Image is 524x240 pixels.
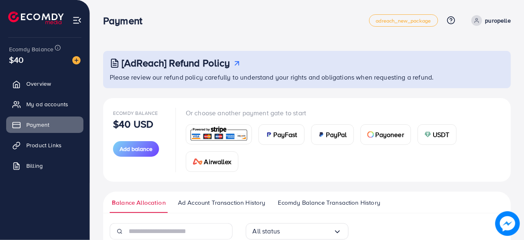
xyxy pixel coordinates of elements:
span: Ad Account Transaction History [178,198,265,207]
a: cardUSDT [418,124,457,145]
span: Ecomdy Balance Transaction History [278,198,380,207]
img: card [189,126,249,143]
a: cardPayPal [311,124,354,145]
span: USDT [433,130,450,139]
a: Billing [6,158,83,174]
h3: [AdReach] Refund Policy [122,57,230,69]
p: $40 USD [113,119,153,129]
a: cardPayoneer [360,124,411,145]
a: card [186,124,252,144]
img: card [425,131,431,138]
a: cardAirwallex [186,151,238,172]
a: cardPayFast [259,124,305,145]
a: My ad accounts [6,96,83,112]
span: All status [253,225,280,238]
span: Billing [26,162,43,170]
span: PayPal [326,130,347,139]
img: card [367,131,374,138]
span: Overview [26,80,51,88]
a: Payment [6,117,83,133]
img: image [72,56,81,64]
div: Search for option [246,223,349,240]
span: Product Links [26,141,62,149]
span: Payoneer [376,130,404,139]
a: Product Links [6,137,83,153]
span: Add balance [120,145,152,153]
span: Ecomdy Balance [9,45,53,53]
img: image [497,213,517,233]
span: My ad accounts [26,100,68,108]
p: Or choose another payment gate to start [186,108,501,118]
span: $40 [9,54,23,66]
h3: Payment [103,15,149,27]
img: card [318,131,325,138]
p: puropelle [485,16,511,25]
span: PayFast [274,130,298,139]
img: menu [72,16,82,25]
img: card [265,131,272,138]
p: Please review our refund policy carefully to understand your rights and obligations when requesti... [110,72,506,82]
img: card [193,158,203,165]
img: logo [8,11,64,24]
a: Overview [6,75,83,92]
a: puropelle [468,15,511,26]
span: adreach_new_package [376,18,431,23]
span: Ecomdy Balance [113,110,158,117]
input: Search for option [280,225,333,238]
button: Add balance [113,141,159,157]
a: adreach_new_package [369,14,438,27]
span: Payment [26,121,49,129]
span: Airwallex [204,157,231,167]
span: Balance Allocation [112,198,166,207]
